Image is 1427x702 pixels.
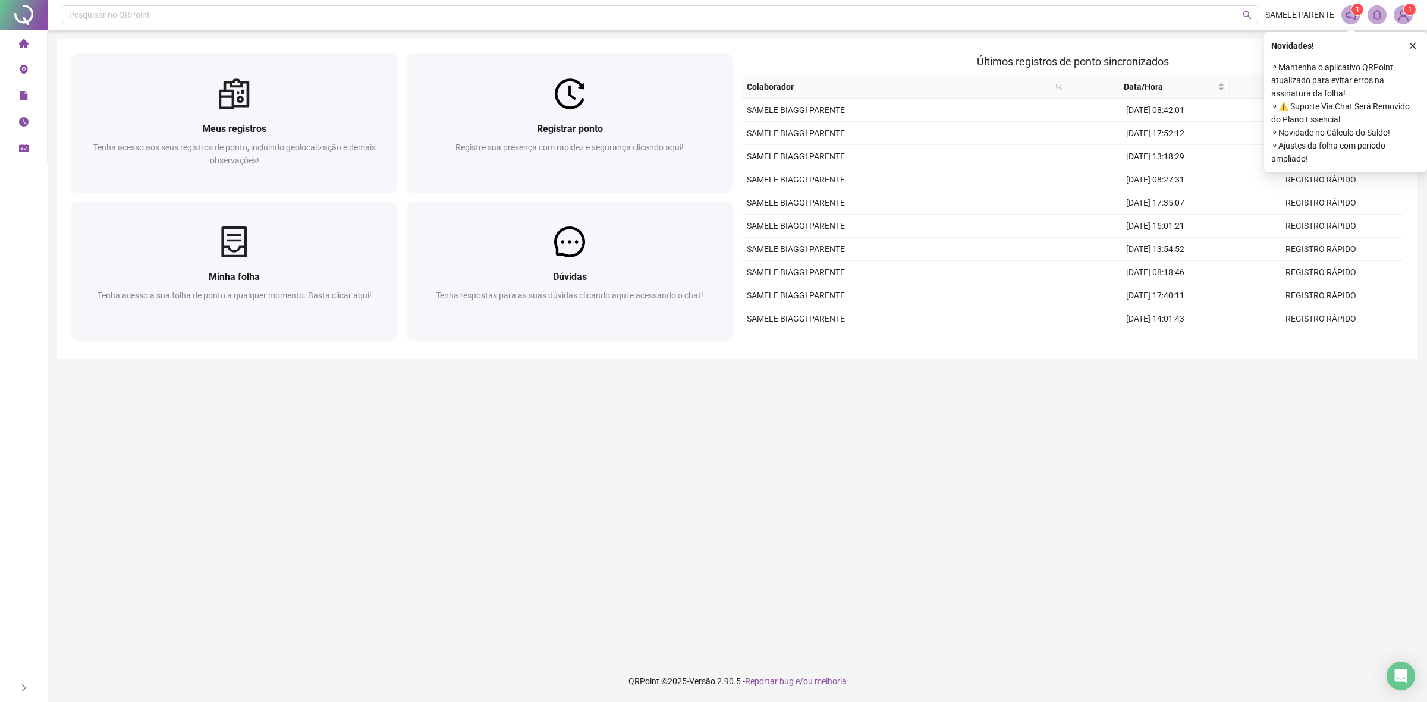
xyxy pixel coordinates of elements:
span: ⚬ ⚠️ Suporte Via Chat Será Removido do Plano Essencial [1271,100,1420,126]
td: REGISTRO RÁPIDO [1238,307,1403,330]
span: Colaborador [747,80,1051,93]
div: Open Intercom Messenger [1387,662,1415,690]
td: [DATE] 13:54:52 [1073,238,1238,261]
span: Tenha acesso a sua folha de ponto a qualquer momento. Basta clicar aqui! [98,291,372,300]
span: schedule [19,138,29,162]
td: REGISTRO RÁPIDO [1238,168,1403,191]
span: right [20,684,28,692]
td: REGISTRO RÁPIDO [1238,99,1403,122]
th: Origem [1230,75,1392,99]
span: home [19,33,29,57]
span: search [1053,78,1065,96]
span: Novidades ! [1271,39,1314,52]
a: Minha folhaTenha acesso a sua folha de ponto a qualquer momento. Basta clicar aqui! [71,202,397,340]
a: Meus registrosTenha acesso aos seus registros de ponto, incluindo geolocalização e demais observa... [71,53,397,192]
sup: Atualize o seu contato no menu Meus Dados [1404,4,1416,15]
span: Reportar bug e/ou melhoria [745,676,847,686]
td: REGISTRO RÁPIDO [1238,238,1403,261]
span: SAMELE BIAGGI PARENTE [747,128,845,138]
span: Meus registros [202,123,266,134]
span: environment [19,59,29,83]
td: REGISTRO RÁPIDO [1238,284,1403,307]
a: DúvidasTenha respostas para as suas dúvidas clicando aqui e acessando o chat! [407,202,733,340]
sup: 1 [1351,4,1363,15]
td: [DATE] 08:27:31 [1073,168,1238,191]
span: 1 [1408,5,1412,14]
span: search [1243,11,1252,20]
span: SAMELE PARENTE [1265,8,1334,21]
span: notification [1346,10,1356,20]
span: Data/Hora [1072,80,1215,93]
span: SAMELE BIAGGI PARENTE [747,267,845,277]
span: SAMELE BIAGGI PARENTE [747,244,845,254]
td: [DATE] 08:18:46 [1073,261,1238,284]
a: Registrar pontoRegistre sua presença com rapidez e segurança clicando aqui! [407,53,733,192]
td: [DATE] 15:01:21 [1073,215,1238,238]
td: [DATE] 13:01:16 [1073,330,1238,354]
span: SAMELE BIAGGI PARENTE [747,314,845,323]
span: 1 [1356,5,1360,14]
span: Registrar ponto [537,123,603,134]
td: REGISTRO RÁPIDO [1238,261,1403,284]
td: [DATE] 13:18:29 [1073,145,1238,168]
td: REGISTRO RÁPIDO [1238,215,1403,238]
td: [DATE] 14:01:43 [1073,307,1238,330]
span: search [1055,83,1063,90]
td: [DATE] 08:42:01 [1073,99,1238,122]
td: REGISTRO RÁPIDO [1238,145,1403,168]
span: ⚬ Novidade no Cálculo do Saldo! [1271,126,1420,139]
span: SAMELE BIAGGI PARENTE [747,221,845,231]
span: file [19,86,29,109]
span: SAMELE BIAGGI PARENTE [747,152,845,161]
span: SAMELE BIAGGI PARENTE [747,105,845,115]
span: close [1409,42,1417,50]
span: Registre sua presença com rapidez e segurança clicando aqui! [455,143,684,152]
td: REGISTRO RÁPIDO [1238,191,1403,215]
th: Data/Hora [1067,75,1230,99]
span: ⚬ Ajustes da folha com período ampliado! [1271,139,1420,165]
span: SAMELE BIAGGI PARENTE [747,198,845,207]
span: SAMELE BIAGGI PARENTE [747,175,845,184]
span: clock-circle [19,112,29,136]
span: ⚬ Mantenha o aplicativo QRPoint atualizado para evitar erros na assinatura da folha! [1271,61,1420,100]
td: REGISTRO RÁPIDO [1238,122,1403,145]
td: [DATE] 17:52:12 [1073,122,1238,145]
img: 75384 [1394,6,1412,24]
span: Tenha respostas para as suas dúvidas clicando aqui e acessando o chat! [436,291,703,300]
span: Dúvidas [553,271,587,282]
span: Minha folha [209,271,260,282]
span: Versão [689,676,715,686]
span: Últimos registros de ponto sincronizados [977,55,1169,68]
span: SAMELE BIAGGI PARENTE [747,291,845,300]
span: bell [1372,10,1382,20]
footer: QRPoint © 2025 - 2.90.5 - [48,660,1427,702]
td: [DATE] 17:35:07 [1073,191,1238,215]
td: REGISTRO RÁPIDO [1238,330,1403,354]
span: Tenha acesso aos seus registros de ponto, incluindo geolocalização e demais observações! [93,143,376,165]
td: [DATE] 17:40:11 [1073,284,1238,307]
